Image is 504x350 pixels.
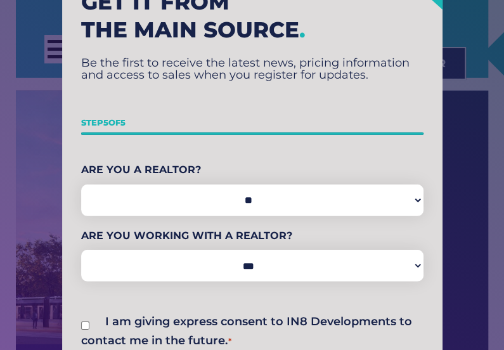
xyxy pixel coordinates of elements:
span: . [299,16,306,43]
span: 5 [120,117,126,127]
p: Step of [81,113,423,133]
label: Are You Working With A Realtor? [81,226,423,245]
label: I am giving express consent to IN8 Developments to contact me in the future. [81,314,412,347]
p: Be the first to receive the latest news, pricing information and access to sales when you registe... [81,56,423,81]
span: 5 [103,117,108,127]
label: Are You A Realtor? [81,160,423,179]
